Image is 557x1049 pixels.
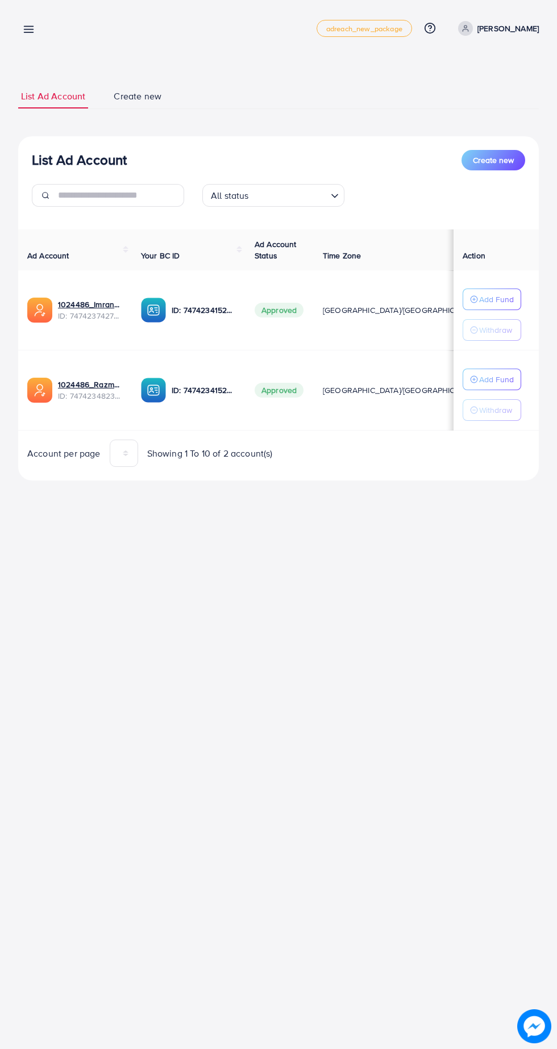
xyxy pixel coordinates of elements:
[141,250,180,261] span: Your BC ID
[27,298,52,323] img: ic-ads-acc.e4c84228.svg
[172,383,236,397] p: ID: 7474234152863678481
[255,239,297,261] span: Ad Account Status
[473,154,514,166] span: Create new
[463,319,521,341] button: Withdraw
[58,379,123,402] div: <span class='underline'>1024486_Razman_1740230915595</span></br>7474234823184416769
[323,385,481,396] span: [GEOGRAPHIC_DATA]/[GEOGRAPHIC_DATA]
[209,187,251,204] span: All status
[114,90,161,103] span: Create new
[27,447,101,460] span: Account per page
[202,184,344,207] div: Search for option
[479,292,514,306] p: Add Fund
[252,185,326,204] input: Search for option
[58,379,123,390] a: 1024486_Razman_1740230915595
[317,20,412,37] a: adreach_new_package
[326,25,402,32] span: adreach_new_package
[323,250,361,261] span: Time Zone
[463,289,521,310] button: Add Fund
[58,299,123,322] div: <span class='underline'>1024486_Imran_1740231528988</span></br>7474237427478233089
[147,447,273,460] span: Showing 1 To 10 of 2 account(s)
[463,399,521,421] button: Withdraw
[477,22,539,35] p: [PERSON_NAME]
[454,21,539,36] a: [PERSON_NAME]
[27,250,69,261] span: Ad Account
[32,152,127,168] h3: List Ad Account
[58,310,123,321] span: ID: 7474237427478233089
[479,323,512,337] p: Withdraw
[58,390,123,402] span: ID: 7474234823184416769
[27,378,52,403] img: ic-ads-acc.e4c84228.svg
[21,90,85,103] span: List Ad Account
[255,303,304,317] span: Approved
[323,304,481,316] span: [GEOGRAPHIC_DATA]/[GEOGRAPHIC_DATA]
[479,403,512,417] p: Withdraw
[462,150,525,170] button: Create new
[141,378,166,403] img: ic-ba-acc.ded83a64.svg
[463,369,521,390] button: Add Fund
[517,1009,551,1043] img: image
[255,383,304,398] span: Approved
[172,303,236,317] p: ID: 7474234152863678481
[141,298,166,323] img: ic-ba-acc.ded83a64.svg
[479,373,514,386] p: Add Fund
[58,299,123,310] a: 1024486_Imran_1740231528988
[463,250,485,261] span: Action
